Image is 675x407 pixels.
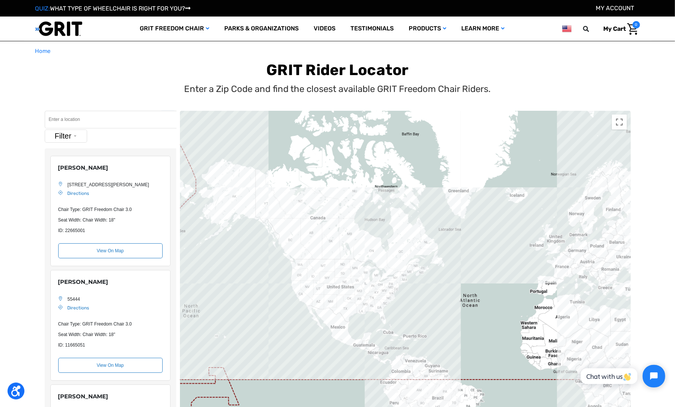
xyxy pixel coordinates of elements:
input: Search [45,111,177,128]
a: QUIZ:WHAT TYPE OF WHEELCHAIR IS RIGHT FOR YOU? [35,5,191,12]
div: Location Name [58,164,163,172]
div: View on the map: 'Aaron' [58,243,163,258]
button: Filter Results [45,130,87,143]
span: Home [35,48,51,54]
div: Location Address [68,296,163,303]
div: Aaron, 55444 [50,270,171,381]
div: custom-field [58,321,163,327]
div: View on the map: 'Aaron' [58,358,163,373]
span: QUIZ: [35,5,50,12]
p: Enter a Zip Code and find the closest available GRIT Freedom Chair Riders. [184,82,491,96]
img: us.png [562,24,571,33]
div: Aaron, 1300 Abbott St, Salinas, CA 93901, USA [50,156,171,267]
span: 0 [633,21,640,29]
div: custom-field [58,206,163,213]
input: Search [587,21,598,37]
div: custom-field [58,227,163,234]
a: Home [35,47,51,56]
div: Location Name [58,278,163,286]
a: Parks & Organizations [217,17,306,41]
img: GRIT All-Terrain Wheelchair and Mobility Equipment [35,21,82,36]
span: My Cart [604,25,626,32]
a: Cart with 0 items [598,21,640,37]
b: GRIT Rider Locator [266,61,409,79]
a: Location Directions URL, Opens in a New Window [68,191,89,196]
a: GRIT Freedom Chair [132,17,217,41]
a: Videos [306,17,343,41]
nav: Breadcrumb [35,47,640,56]
img: Cart [627,23,638,35]
button: Toggle fullscreen view [612,115,627,130]
a: Testimonials [343,17,401,41]
div: Location Address [68,181,163,188]
a: Learn More [454,17,512,41]
div: Location Name [58,392,163,401]
div: custom-field [58,342,163,348]
iframe: Tidio Chat [572,359,672,394]
div: custom-field [58,331,163,338]
a: Products [401,17,454,41]
a: Location Directions URL, Opens in a New Window [68,305,89,311]
div: custom-field [58,217,163,223]
a: Account [596,5,634,12]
